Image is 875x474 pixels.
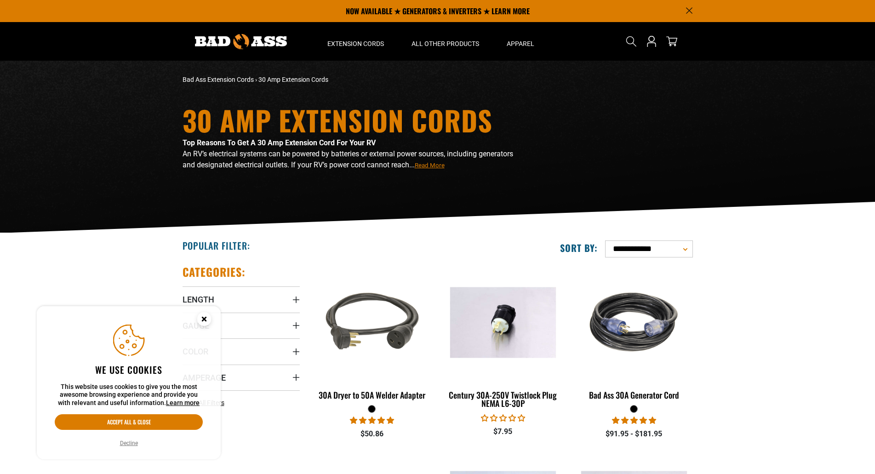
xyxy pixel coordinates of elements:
[412,40,479,48] span: All Other Products
[183,148,518,171] p: An RV’s electrical systems can be powered by batteries or external power sources, including gener...
[575,428,692,440] div: $91.95 - $181.95
[166,399,200,406] a: Learn more
[493,22,548,61] summary: Apparel
[195,34,287,49] img: Bad Ass Extension Cords
[445,287,561,358] img: Century 30A-250V Twistlock Plug NEMA L6-30P
[55,414,203,430] button: Accept all & close
[314,265,431,405] a: black 30A Dryer to 50A Welder Adapter
[481,414,525,423] span: 0.00 stars
[258,76,328,83] span: 30 Amp Extension Cords
[507,40,534,48] span: Apparel
[327,40,384,48] span: Extension Cords
[444,391,561,407] div: Century 30A-250V Twistlock Plug NEMA L6-30P
[314,391,431,399] div: 30A Dryer to 50A Welder Adapter
[183,286,300,312] summary: Length
[575,265,692,405] a: black Bad Ass 30A Generator Cord
[415,162,445,169] span: Read More
[183,75,518,85] nav: breadcrumbs
[314,428,431,440] div: $50.86
[183,76,254,83] a: Bad Ass Extension Cords
[183,365,300,390] summary: Amperage
[314,269,430,375] img: black
[183,138,376,147] strong: Top Reasons To Get A 30 Amp Extension Cord For Your RV
[183,294,214,305] span: Length
[117,439,141,448] button: Decline
[314,22,398,61] summary: Extension Cords
[560,242,598,254] label: Sort by:
[624,34,639,49] summary: Search
[183,313,300,338] summary: Gauge
[255,76,257,83] span: ›
[350,416,394,425] span: 5.00 stars
[444,426,561,437] div: $7.95
[576,269,692,375] img: black
[575,391,692,399] div: Bad Ass 30A Generator Cord
[183,265,246,279] h2: Categories:
[183,338,300,364] summary: Color
[37,306,221,460] aside: Cookie Consent
[444,265,561,413] a: Century 30A-250V Twistlock Plug NEMA L6-30P Century 30A-250V Twistlock Plug NEMA L6-30P
[398,22,493,61] summary: All Other Products
[183,240,250,251] h2: Popular Filter:
[612,416,656,425] span: 5.00 stars
[55,364,203,376] h2: We use cookies
[183,106,518,134] h1: 30 Amp Extension Cords
[55,383,203,407] p: This website uses cookies to give you the most awesome browsing experience and provide you with r...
